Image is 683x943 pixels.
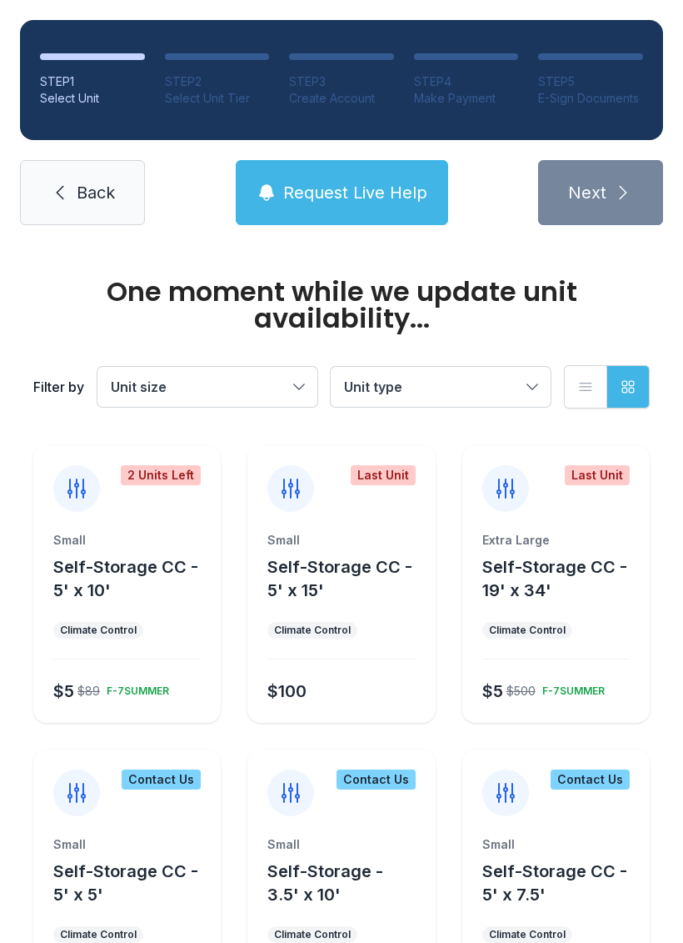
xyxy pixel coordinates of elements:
div: Contact Us [122,770,201,790]
div: Small [267,836,415,853]
div: $100 [267,680,307,703]
span: Unit type [344,379,402,395]
span: Self-Storage CC - 5' x 15' [267,557,412,600]
div: STEP 1 [40,73,145,90]
div: E-Sign Documents [538,90,643,107]
div: $5 [482,680,503,703]
span: Unit size [111,379,167,395]
button: Self-Storage CC - 5' x 10' [53,555,214,602]
button: Self-Storage CC - 5' x 15' [267,555,428,602]
div: STEP 4 [414,73,519,90]
div: Select Unit [40,90,145,107]
div: STEP 2 [165,73,270,90]
div: F-7SUMMER [536,678,605,698]
span: Self-Storage CC - 5' x 10' [53,557,198,600]
div: STEP 5 [538,73,643,90]
div: Make Payment [414,90,519,107]
span: Next [568,181,606,204]
button: Self-Storage - 3.5' x 10' [267,860,428,906]
div: Small [267,532,415,549]
span: Self-Storage CC - 5' x 7.5' [482,861,627,905]
div: 2 Units Left [121,465,201,485]
div: Extra Large [482,532,630,549]
div: Climate Control [60,624,137,637]
div: STEP 3 [289,73,394,90]
div: Filter by [33,377,84,397]
span: Request Live Help [283,181,427,204]
div: Small [482,836,630,853]
span: Self-Storage CC - 5' x 5' [53,861,198,905]
div: $89 [77,683,100,700]
div: Last Unit [565,465,630,485]
button: Unit size [97,367,317,407]
div: Select Unit Tier [165,90,270,107]
div: F-7SUMMER [100,678,169,698]
div: Climate Control [60,928,137,941]
div: Climate Control [489,624,566,637]
div: Small [53,532,201,549]
div: Climate Control [489,928,566,941]
span: Self-Storage - 3.5' x 10' [267,861,383,905]
div: $5 [53,680,74,703]
div: Contact Us [337,770,416,790]
button: Self-Storage CC - 5' x 7.5' [482,860,643,906]
div: Contact Us [551,770,630,790]
button: Unit type [331,367,551,407]
button: Self-Storage CC - 19' x 34' [482,555,643,602]
div: Climate Control [274,624,351,637]
div: Small [53,836,201,853]
button: Self-Storage CC - 5' x 5' [53,860,214,906]
div: Climate Control [274,928,351,941]
div: One moment while we update unit availability... [33,278,650,332]
span: Back [77,181,115,204]
span: Self-Storage CC - 19' x 34' [482,557,627,600]
div: Create Account [289,90,394,107]
div: Last Unit [351,465,416,485]
div: $500 [506,683,536,700]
